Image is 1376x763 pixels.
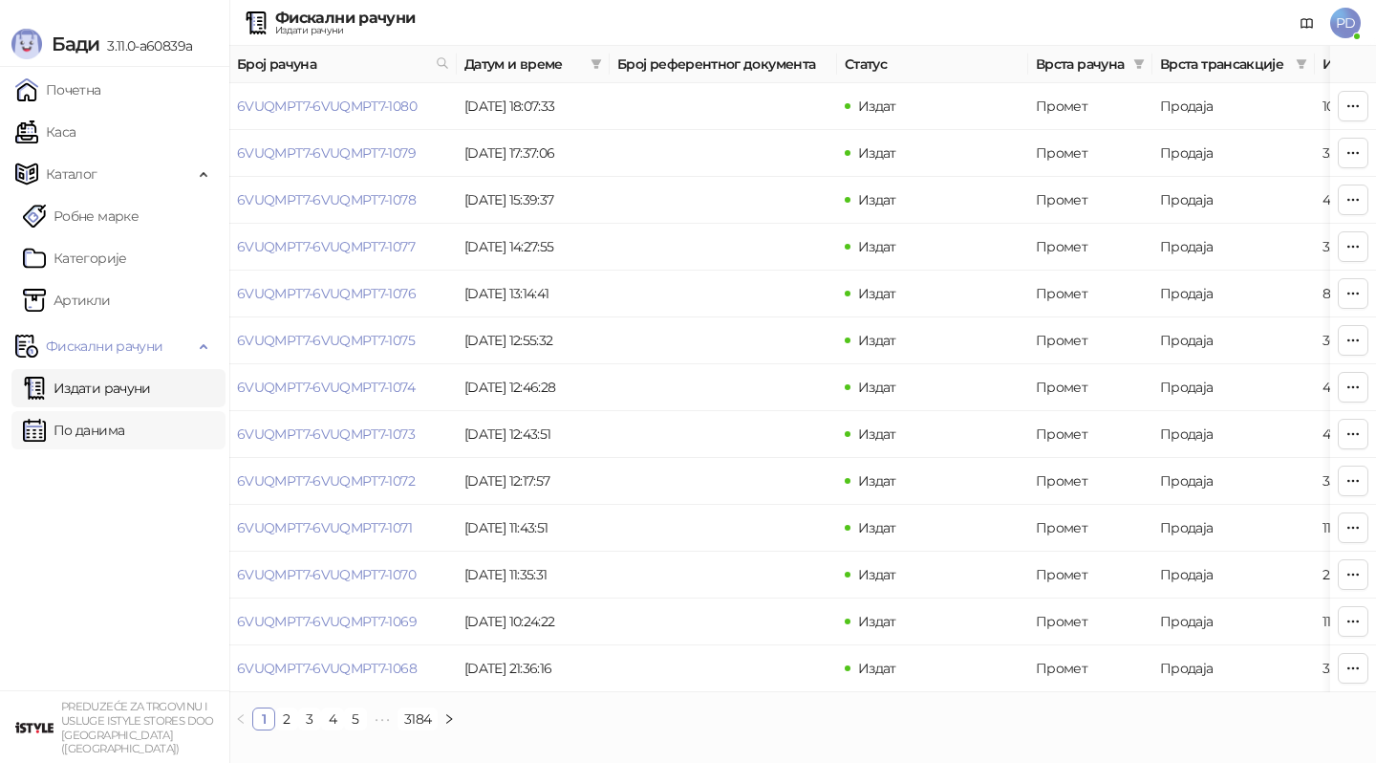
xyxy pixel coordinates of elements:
[253,708,274,730] a: 1
[237,98,417,115] a: 6VUQMPT7-6VUQMPT7-1080
[237,191,416,208] a: 6VUQMPT7-6VUQMPT7-1078
[23,369,151,407] a: Издати рачуни
[858,332,896,349] span: Издат
[237,660,417,677] a: 6VUQMPT7-6VUQMPT7-1068
[858,425,896,443] span: Издат
[457,505,610,552] td: [DATE] 11:43:51
[1133,58,1145,70] span: filter
[237,285,416,302] a: 6VUQMPT7-6VUQMPT7-1076
[1296,58,1307,70] span: filter
[229,224,457,271] td: 6VUQMPT7-6VUQMPT7-1077
[1152,599,1315,645] td: Продаја
[1160,54,1288,75] span: Врста трансакције
[457,599,610,645] td: [DATE] 10:24:22
[23,411,124,449] a: По данима
[398,708,437,730] a: 3184
[1028,505,1152,552] td: Промет
[229,411,457,458] td: 6VUQMPT7-6VUQMPT7-1073
[345,708,366,730] a: 5
[1152,317,1315,364] td: Продаја
[322,708,343,730] a: 4
[858,144,896,162] span: Издат
[229,46,457,83] th: Број рачуна
[15,113,75,151] a: Каса
[858,238,896,255] span: Издат
[1036,54,1126,75] span: Врста рачуна
[457,317,610,364] td: [DATE] 12:55:32
[23,197,139,235] a: Робне марке
[1152,224,1315,271] td: Продаја
[858,519,896,536] span: Издат
[457,83,610,130] td: [DATE] 18:07:33
[15,71,101,109] a: Почетна
[1028,224,1152,271] td: Промет
[237,425,415,443] a: 6VUQMPT7-6VUQMPT7-1073
[237,54,428,75] span: Број рачуна
[457,645,610,692] td: [DATE] 21:36:16
[1028,130,1152,177] td: Промет
[1152,505,1315,552] td: Продаја
[858,191,896,208] span: Издат
[858,472,896,490] span: Издат
[443,713,455,725] span: right
[275,26,415,35] div: Издати рачуни
[837,46,1028,83] th: Статус
[1028,83,1152,130] td: Промет
[61,700,214,755] small: PREDUZEĆE ZA TRGOVINU I USLUGE ISTYLE STORES DOO [GEOGRAPHIC_DATA] ([GEOGRAPHIC_DATA])
[457,224,610,271] td: [DATE] 14:27:55
[229,708,252,730] button: left
[46,327,162,365] span: Фискални рачуни
[1152,458,1315,505] td: Продаја
[229,364,457,411] td: 6VUQMPT7-6VUQMPT7-1074
[229,552,457,599] td: 6VUQMPT7-6VUQMPT7-1070
[398,708,438,730] li: 3184
[298,708,321,730] li: 3
[229,599,457,645] td: 6VUQMPT7-6VUQMPT7-1069
[229,708,252,730] li: Претходна страна
[457,411,610,458] td: [DATE] 12:43:51
[587,50,606,78] span: filter
[1330,8,1361,38] span: PD
[11,29,42,59] img: Logo
[23,281,111,319] a: ArtikliАртикли
[1152,130,1315,177] td: Продаја
[610,46,837,83] th: Број референтног документа
[1129,50,1149,78] span: filter
[438,708,461,730] button: right
[235,713,247,725] span: left
[1152,552,1315,599] td: Продаја
[438,708,461,730] li: Следећа страна
[457,364,610,411] td: [DATE] 12:46:28
[457,177,610,224] td: [DATE] 15:39:37
[858,285,896,302] span: Издат
[1152,645,1315,692] td: Продаја
[1152,271,1315,317] td: Продаја
[321,708,344,730] li: 4
[229,83,457,130] td: 6VUQMPT7-6VUQMPT7-1080
[237,379,415,396] a: 6VUQMPT7-6VUQMPT7-1074
[858,379,896,396] span: Издат
[1152,411,1315,458] td: Продаја
[367,708,398,730] li: Следећих 5 Страна
[237,519,412,536] a: 6VUQMPT7-6VUQMPT7-1071
[99,37,192,54] span: 3.11.0-a60839a
[344,708,367,730] li: 5
[237,472,415,490] a: 6VUQMPT7-6VUQMPT7-1072
[1028,271,1152,317] td: Промет
[237,144,416,162] a: 6VUQMPT7-6VUQMPT7-1079
[1028,317,1152,364] td: Промет
[464,54,583,75] span: Датум и време
[275,708,298,730] li: 2
[457,552,610,599] td: [DATE] 11:35:31
[858,613,896,630] span: Издат
[237,613,417,630] a: 6VUQMPT7-6VUQMPT7-1069
[858,566,896,583] span: Издат
[275,11,415,26] div: Фискални рачуни
[229,177,457,224] td: 6VUQMPT7-6VUQMPT7-1078
[15,708,54,747] img: 64x64-companyLogo-77b92cf4-9946-4f36-9751-bf7bb5fd2c7d.png
[1028,411,1152,458] td: Промет
[299,708,320,730] a: 3
[229,458,457,505] td: 6VUQMPT7-6VUQMPT7-1072
[591,58,602,70] span: filter
[229,645,457,692] td: 6VUQMPT7-6VUQMPT7-1068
